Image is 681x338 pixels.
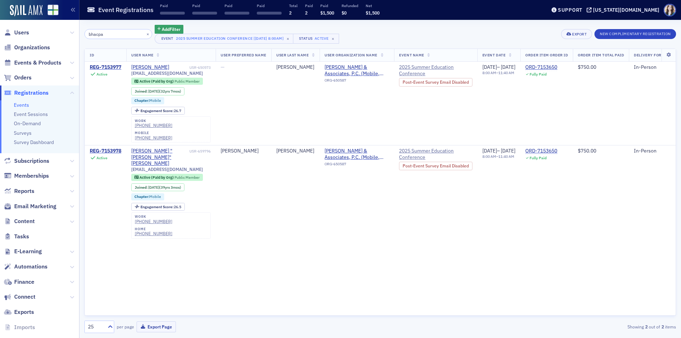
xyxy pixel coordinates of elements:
[4,29,29,37] a: Users
[137,321,176,332] button: Export Page
[155,34,294,44] button: Event2025 Summer Education Conference [[DATE] 8:00am]×
[325,64,389,77] span: Brannan, Howard & Associates, P.C. (Mobile, AL)
[131,107,185,115] div: Engagement Score: 26.7
[4,263,48,271] a: Automations
[399,148,472,160] a: 2025 Summer Education Conference
[131,167,203,172] span: [EMAIL_ADDRESS][DOMAIN_NAME]
[14,217,35,225] span: Content
[4,217,35,225] a: Content
[4,278,34,286] a: Finance
[84,29,152,39] input: Search…
[325,64,389,77] a: [PERSON_NAME] & Associates, P.C. (Mobile, [GEOGRAPHIC_DATA])
[98,6,154,14] h1: Event Registrations
[14,44,50,51] span: Organizations
[155,25,184,34] button: AddFilter
[221,52,266,57] span: User Preferred Name
[134,79,200,84] a: Active (Paid by Org) Public Member
[131,174,203,181] div: Active (Paid by Org): Active (Paid by Org): Public Member
[131,148,188,167] a: [PERSON_NAME] "[PERSON_NAME]" [PERSON_NAME]
[305,3,313,8] p: Paid
[525,64,557,71] a: ORD-7153650
[135,219,172,224] div: [PHONE_NUMBER]
[315,36,329,41] div: Active
[14,233,29,240] span: Tasks
[482,52,505,57] span: Event Date
[131,97,164,104] div: Chapter:
[558,7,582,13] div: Support
[320,10,334,16] span: $1,500
[14,203,56,210] span: Email Marketing
[96,156,107,160] div: Active
[366,10,380,16] span: $1,500
[593,7,659,13] div: [US_STATE][DOMAIN_NAME]
[325,78,389,85] div: ORG-650587
[4,323,35,331] a: Imports
[175,175,200,180] span: Public Member
[135,123,172,128] a: [PHONE_NUMBER]
[135,135,172,140] div: [PHONE_NUMBER]
[305,10,308,16] span: 2
[135,89,148,94] span: Joined :
[140,205,182,209] div: 26.5
[140,109,182,113] div: 26.7
[90,64,121,71] a: REG-7153977
[14,187,34,195] span: Reports
[14,293,35,301] span: Connect
[160,12,185,15] span: ‌
[189,149,211,154] div: USR-659796
[140,108,174,113] span: Engagement Score :
[660,323,665,330] strong: 2
[634,64,669,71] div: In-Person
[330,35,336,42] span: ×
[399,64,472,77] span: 2025 Summer Education Conference
[131,71,203,76] span: [EMAIL_ADDRESS][DOMAIN_NAME]
[48,5,59,16] img: SailAMX
[175,79,200,84] span: Public Member
[225,3,249,8] p: Paid
[160,3,185,8] p: Paid
[10,5,43,16] img: SailAMX
[135,231,172,236] div: [PHONE_NUMBER]
[131,64,169,71] a: [PERSON_NAME]
[131,52,154,57] span: User Name
[4,308,34,316] a: Exports
[135,119,172,123] div: work
[498,154,514,159] time: 11:40 AM
[4,187,34,195] a: Reports
[325,148,389,160] a: [PERSON_NAME] & Associates, P.C. (Mobile, [GEOGRAPHIC_DATA])
[4,203,56,210] a: Email Marketing
[482,70,496,75] time: 8:00 AM
[4,74,32,82] a: Orders
[134,175,200,180] a: Active (Paid by Org) Public Member
[134,98,149,103] span: Chapter :
[14,74,32,82] span: Orders
[482,154,516,159] div: –
[482,64,497,70] span: [DATE]
[484,323,676,330] div: Showing out of items
[14,89,49,97] span: Registrations
[131,193,164,200] div: Chapter:
[525,148,557,154] div: ORD-7153650
[14,308,34,316] span: Exports
[578,148,596,154] span: $750.00
[14,130,32,136] a: Surveys
[482,64,516,71] div: –
[4,172,49,180] a: Memberships
[4,233,29,240] a: Tasks
[525,52,568,57] span: Order Item Order ID
[148,89,181,94] div: (32yrs 7mos)
[561,29,592,39] button: Export
[482,71,516,75] div: –
[4,44,50,51] a: Organizations
[134,98,161,103] a: Chapter:Mobile
[139,175,175,180] span: Active (Paid by Org)
[117,323,134,330] label: per page
[14,278,34,286] span: Finance
[664,4,676,16] span: Profile
[90,148,121,154] a: REG-7153978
